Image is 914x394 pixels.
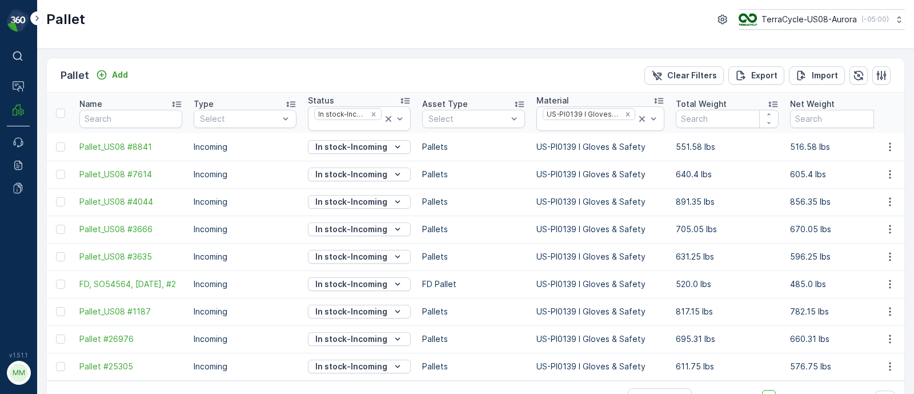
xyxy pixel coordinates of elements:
[194,278,296,290] p: Incoming
[194,333,296,345] p: Incoming
[790,333,893,345] p: 660.31 lbs
[676,141,779,153] p: 551.58 lbs
[79,169,182,180] a: Pallet_US08 #7614
[308,95,334,106] p: Status
[676,110,779,128] input: Search
[536,141,664,153] p: US-PI0139 I Gloves & Safety
[428,113,507,125] p: Select
[536,169,664,180] p: US-PI0139 I Gloves & Safety
[79,278,182,290] a: FD, SO54564, 02/26/25, #2
[790,98,835,110] p: Net Weight
[194,98,214,110] p: Type
[536,95,569,106] p: Material
[422,196,525,208] p: Pallets
[676,224,779,235] p: 705.05 lbs
[861,15,889,24] p: ( -05:00 )
[79,196,182,208] a: Pallet_US08 #4044
[194,196,296,208] p: Incoming
[790,361,893,372] p: 576.75 lbs
[790,110,893,128] input: Search
[56,197,65,206] div: Toggle Row Selected
[7,361,30,385] button: MM
[308,140,411,154] button: In stock-Incoming
[7,9,30,32] img: logo
[194,224,296,235] p: Incoming
[676,333,779,345] p: 695.31 lbs
[200,113,279,125] p: Select
[812,70,838,81] p: Import
[790,169,893,180] p: 605.4 lbs
[61,67,89,83] p: Pallet
[79,361,182,372] a: Pallet #25305
[315,361,387,372] p: In stock-Incoming
[536,333,664,345] p: US-PI0139 I Gloves & Safety
[536,251,664,262] p: US-PI0139 I Gloves & Safety
[790,224,893,235] p: 670.05 lbs
[790,306,893,317] p: 782.15 lbs
[422,224,525,235] p: Pallets
[644,66,724,85] button: Clear Filters
[79,224,182,235] a: Pallet_US08 #3666
[315,109,367,120] div: In stock-Incoming
[622,110,634,119] div: Remove US-PI0139 I Gloves & Safety
[667,70,717,81] p: Clear Filters
[79,306,182,317] a: Pallet_US08 #1187
[676,196,779,208] p: 891.35 lbs
[56,225,65,234] div: Toggle Row Selected
[422,306,525,317] p: Pallets
[676,98,727,110] p: Total Weight
[194,251,296,262] p: Incoming
[56,170,65,179] div: Toggle Row Selected
[536,278,664,290] p: US-PI0139 I Gloves & Safety
[739,9,905,30] button: TerraCycle-US08-Aurora(-05:00)
[790,251,893,262] p: 596.25 lbs
[676,278,779,290] p: 520.0 lbs
[79,333,182,345] span: Pallet #26976
[56,280,65,289] div: Toggle Row Selected
[315,333,387,345] p: In stock-Incoming
[308,277,411,291] button: In stock-Incoming
[315,196,387,208] p: In stock-Incoming
[422,169,525,180] p: Pallets
[761,14,857,25] p: TerraCycle-US08-Aurora
[308,168,411,181] button: In stock-Incoming
[194,306,296,317] p: Incoming
[315,278,387,290] p: In stock-Incoming
[79,141,182,153] a: Pallet_US08 #8841
[422,141,525,153] p: Pallets
[308,360,411,373] button: In stock-Incoming
[56,335,65,344] div: Toggle Row Selected
[676,251,779,262] p: 631.25 lbs
[676,361,779,372] p: 611.75 lbs
[79,98,102,110] p: Name
[789,66,845,85] button: Import
[46,10,85,29] p: Pallet
[315,224,387,235] p: In stock-Incoming
[194,169,296,180] p: Incoming
[56,362,65,371] div: Toggle Row Selected
[422,361,525,372] p: Pallets
[79,251,182,262] a: Pallet_US08 #3635
[56,252,65,261] div: Toggle Row Selected
[676,306,779,317] p: 817.15 lbs
[315,141,387,153] p: In stock-Incoming
[536,196,664,208] p: US-PI0139 I Gloves & Safety
[315,169,387,180] p: In stock-Incoming
[739,13,757,26] img: image_ci7OI47.png
[194,141,296,153] p: Incoming
[79,278,182,290] span: FD, SO54564, [DATE], #2
[308,195,411,209] button: In stock-Incoming
[315,306,387,317] p: In stock-Incoming
[728,66,784,85] button: Export
[536,306,664,317] p: US-PI0139 I Gloves & Safety
[751,70,777,81] p: Export
[367,110,380,119] div: Remove In stock-Incoming
[536,224,664,235] p: US-PI0139 I Gloves & Safety
[422,98,468,110] p: Asset Type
